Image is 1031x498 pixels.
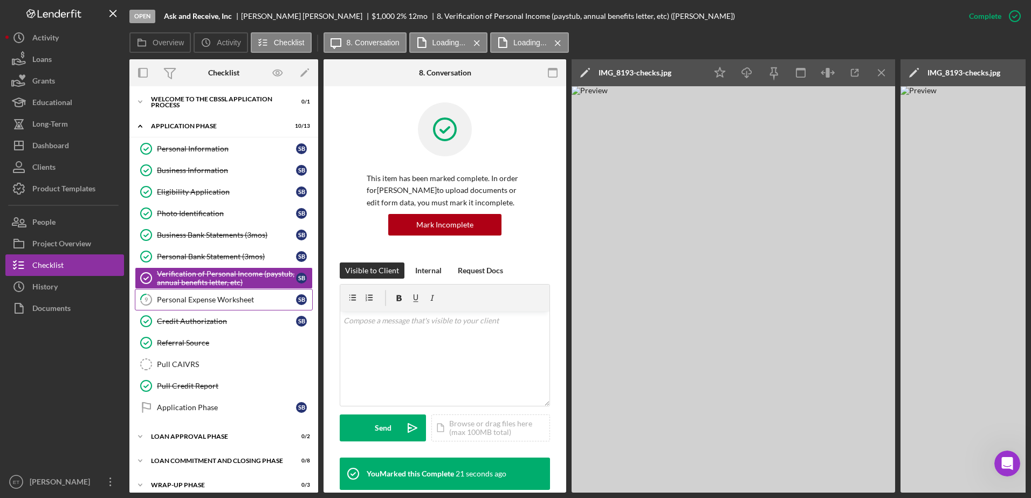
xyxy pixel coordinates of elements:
[340,414,426,441] button: Send
[410,262,447,279] button: Internal
[5,298,124,319] button: Documents
[32,178,95,202] div: Product Templates
[5,178,124,199] button: Product Templates
[291,433,310,440] div: 0 / 2
[367,469,454,478] div: You Marked this Complete
[5,254,124,276] button: Checklist
[375,414,391,441] div: Send
[5,92,124,113] button: Educational
[135,289,313,310] a: 9Personal Expense WorksheetSB
[157,403,296,412] div: Application Phase
[157,269,296,287] div: Verification of Personal Income (paystub, annual benefits letter, etc)
[66,324,94,345] span: disappointed reaction
[572,86,895,493] img: Preview
[135,332,313,354] a: Referral Source
[32,211,56,236] div: People
[456,469,506,478] time: 2025-10-04 00:15
[5,70,124,92] button: Grants
[13,313,203,325] div: Did this answer your question?
[415,262,442,279] div: Internal
[291,99,310,105] div: 0 / 1
[65,359,151,368] a: Open in help center
[32,27,59,51] div: Activity
[5,211,124,233] button: People
[296,294,307,305] div: S B
[419,68,471,77] div: 8. Conversation
[100,324,115,345] span: 😐
[296,186,307,197] div: S B
[5,156,124,178] a: Clients
[135,203,313,224] a: Photo IdentificationSB
[151,458,283,464] div: Loan Commitment and Closing Phase
[122,324,150,345] span: smiley reaction
[157,295,296,304] div: Personal Expense Worksheet
[169,4,189,25] button: Expand window
[291,458,310,464] div: 0 / 8
[388,214,501,236] button: Mark Incomplete
[94,324,122,345] span: neutral face reaction
[135,375,313,397] a: Pull Credit Report
[189,4,209,24] div: Close
[217,38,240,47] label: Activity
[32,113,68,137] div: Long-Term
[5,113,124,135] button: Long-Term
[32,135,69,159] div: Dashboard
[251,32,312,53] button: Checklist
[5,27,124,49] button: Activity
[157,360,312,369] div: Pull CAIVRS
[135,397,313,418] a: Application PhaseSB
[32,70,55,94] div: Grants
[27,471,97,495] div: [PERSON_NAME]
[135,354,313,375] a: Pull CAIVRS
[5,49,124,70] button: Loans
[157,317,296,326] div: Credit Authorization
[291,482,310,488] div: 0 / 3
[958,5,1026,27] button: Complete
[324,32,407,53] button: 8. Conversation
[135,160,313,181] a: Business InformationSB
[396,12,407,20] div: 2 %
[135,138,313,160] a: Personal InformationSB
[32,92,72,116] div: Educational
[164,12,232,20] b: Ask and Receive, Inc
[296,251,307,262] div: S B
[432,38,466,47] label: Loading...
[153,38,184,47] label: Overview
[599,68,671,77] div: IMG_8193-checks.jpg
[296,230,307,240] div: S B
[5,276,124,298] button: History
[345,262,399,279] div: Visible to Client
[157,144,296,153] div: Personal Information
[513,38,547,47] label: Loading...
[490,32,569,53] button: Loading...
[151,123,283,129] div: Application Phase
[296,208,307,219] div: S B
[5,233,124,254] button: Project Overview
[296,402,307,413] div: S B
[157,252,296,261] div: Personal Bank Statement (3mos)
[208,68,239,77] div: Checklist
[157,209,296,218] div: Photo Identification
[274,38,305,47] label: Checklist
[416,214,473,236] div: Mark Incomplete
[135,181,313,203] a: Eligibility ApplicationSB
[135,224,313,246] a: Business Bank Statements (3mos)SB
[157,338,312,347] div: Referral Source
[927,68,1000,77] div: IMG_8193-checks.jpg
[969,5,1001,27] div: Complete
[32,156,56,181] div: Clients
[296,273,307,283] div: S B
[128,324,143,345] span: 😃
[241,12,372,20] div: [PERSON_NAME] [PERSON_NAME]
[129,32,191,53] button: Overview
[32,49,52,73] div: Loans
